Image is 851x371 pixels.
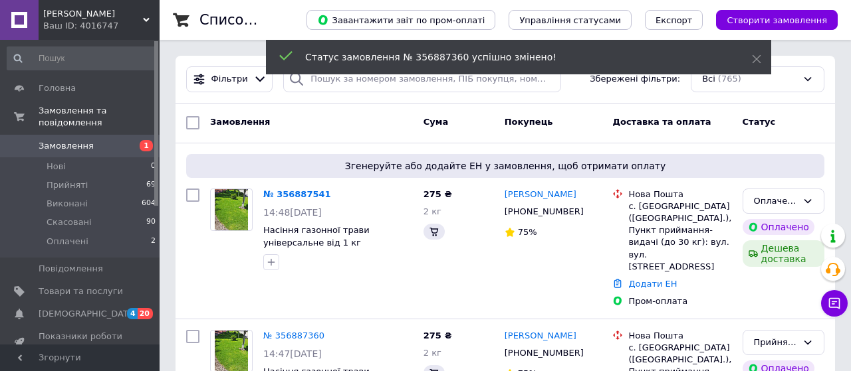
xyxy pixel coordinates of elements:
[127,308,138,319] span: 4
[263,225,370,248] a: Насіння газонної трави універсальне від 1 кг
[7,46,157,70] input: Пошук
[39,82,76,94] span: Головна
[43,20,160,32] div: Ваш ID: 4016747
[263,331,324,340] a: № 356887360
[505,188,576,201] a: [PERSON_NAME]
[656,15,693,25] span: Експорт
[151,236,156,248] span: 2
[502,344,586,362] div: [PHONE_NUMBER]
[519,15,621,25] span: Управління статусами
[518,227,537,237] span: 75%
[151,161,156,173] span: 0
[743,117,776,127] span: Статус
[211,73,248,86] span: Фільтри
[727,15,827,25] span: Створити замовлення
[509,10,632,30] button: Управління статусами
[142,198,156,210] span: 604
[140,140,153,151] span: 1
[210,117,270,127] span: Замовлення
[718,74,741,84] span: (765)
[821,290,848,317] button: Чат з покупцем
[39,285,123,297] span: Товари та послуги
[146,179,156,191] span: 69
[47,236,88,248] span: Оплачені
[702,73,715,86] span: Всі
[263,189,331,199] a: № 356887541
[754,336,797,350] div: Прийнято
[305,50,719,64] div: Статус замовлення № 356887360 успішно змінено!
[505,117,553,127] span: Покупець
[716,10,838,30] button: Створити замовлення
[306,10,495,30] button: Завантажити звіт по пром-оплаті
[628,330,731,342] div: Нова Пошта
[424,189,452,199] span: 275 ₴
[43,8,143,20] span: ФОП Ріпенко Андрій Васильович
[612,117,711,127] span: Доставка та оплата
[754,194,797,208] div: Оплачено
[215,189,247,230] img: Фото товару
[317,14,485,26] span: Завантажити звіт по пром-оплаті
[47,198,88,210] span: Виконані
[743,240,824,267] div: Дешева доставка
[39,331,123,354] span: Показники роботи компанії
[39,140,94,152] span: Замовлення
[628,279,677,289] a: Додати ЕН
[47,161,66,173] span: Нові
[424,206,441,216] span: 2 кг
[191,159,819,173] span: Згенеруйте або додайте ЕН у замовлення, щоб отримати оплату
[283,66,561,92] input: Пошук за номером замовлення, ПІБ покупця, номером телефону, Email, номером накладної
[138,308,153,319] span: 20
[424,117,448,127] span: Cума
[628,295,731,307] div: Пром-оплата
[645,10,703,30] button: Експорт
[628,200,731,273] div: с. [GEOGRAPHIC_DATA] ([GEOGRAPHIC_DATA].), Пункт приймання-видачі (до 30 кг): вул. вул. [STREET_A...
[39,105,160,129] span: Замовлення та повідомлення
[199,12,334,28] h1: Список замовлень
[263,207,322,218] span: 14:48[DATE]
[424,348,441,358] span: 2 кг
[47,216,92,228] span: Скасовані
[590,73,680,86] span: Збережені фільтри:
[146,216,156,228] span: 90
[263,348,322,359] span: 14:47[DATE]
[424,331,452,340] span: 275 ₴
[47,179,88,191] span: Прийняті
[39,263,103,275] span: Повідомлення
[210,188,253,231] a: Фото товару
[502,203,586,220] div: [PHONE_NUMBER]
[743,219,814,235] div: Оплачено
[39,308,137,320] span: [DEMOGRAPHIC_DATA]
[703,15,838,25] a: Створити замовлення
[505,330,576,342] a: [PERSON_NAME]
[628,188,731,200] div: Нова Пошта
